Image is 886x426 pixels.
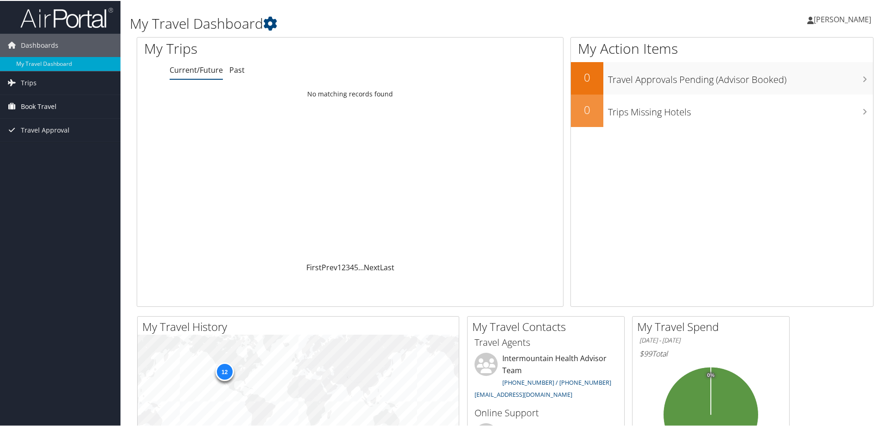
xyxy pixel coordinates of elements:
h6: Total [639,348,782,358]
a: Last [380,261,394,272]
a: 0Trips Missing Hotels [571,94,873,126]
div: 12 [215,362,234,380]
td: No matching records found [137,85,563,102]
a: Next [364,261,380,272]
a: Past [229,64,245,74]
h6: [DATE] - [DATE] [639,335,782,344]
a: 3 [346,261,350,272]
h2: My Travel History [142,318,459,334]
a: Current/Future [170,64,223,74]
h1: My Action Items [571,38,873,57]
span: [PERSON_NAME] [814,13,871,24]
a: 2 [342,261,346,272]
span: Dashboards [21,33,58,56]
a: 1 [337,261,342,272]
h3: Travel Approvals Pending (Advisor Booked) [608,68,873,85]
a: [PHONE_NUMBER] / [PHONE_NUMBER] [502,377,611,386]
span: … [358,261,364,272]
a: 0Travel Approvals Pending (Advisor Booked) [571,61,873,94]
a: [PERSON_NAME] [807,5,880,32]
h3: Online Support [475,406,617,419]
span: $99 [639,348,652,358]
li: Intermountain Health Advisor Team [470,352,622,401]
h2: 0 [571,101,603,117]
span: Trips [21,70,37,94]
h3: Travel Agents [475,335,617,348]
h2: My Travel Spend [637,318,789,334]
h2: My Travel Contacts [472,318,624,334]
a: First [306,261,322,272]
a: 4 [350,261,354,272]
a: Prev [322,261,337,272]
span: Book Travel [21,94,57,117]
a: 5 [354,261,358,272]
span: Travel Approval [21,118,70,141]
h3: Trips Missing Hotels [608,100,873,118]
h2: 0 [571,69,603,84]
h1: My Trips [144,38,379,57]
a: [EMAIL_ADDRESS][DOMAIN_NAME] [475,389,572,398]
img: airportal-logo.png [20,6,113,28]
h1: My Travel Dashboard [130,13,630,32]
tspan: 0% [707,372,715,377]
